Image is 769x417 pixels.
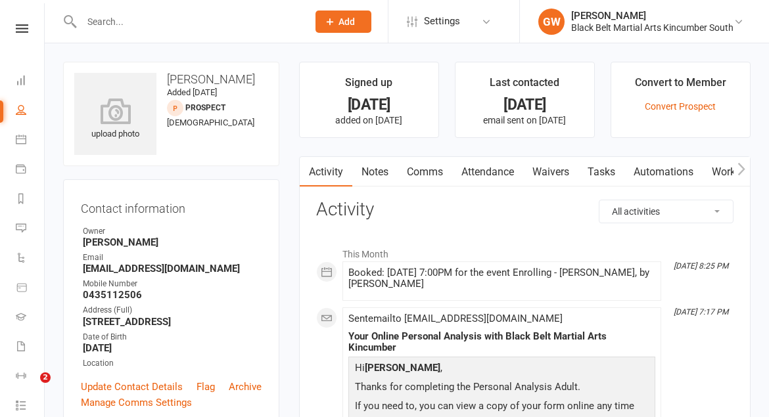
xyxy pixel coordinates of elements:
span: [DEMOGRAPHIC_DATA] [167,118,254,127]
span: Sent email to [EMAIL_ADDRESS][DOMAIN_NAME] [348,313,563,324]
button: Add [315,11,371,33]
p: Thanks for completing the Personal Analysis Adult. [352,379,652,398]
h3: [PERSON_NAME] [74,73,268,86]
a: Update Contact Details [81,379,183,395]
div: Email [83,252,262,264]
time: Added [DATE] [167,87,217,97]
a: Manage Comms Settings [81,395,192,410]
div: Your Online Personal Analysis with Black Belt Martial Arts Kincumber [348,331,655,353]
strong: [PERSON_NAME] [83,236,262,248]
div: Owner [83,225,262,238]
a: Reports [16,185,45,215]
a: Convert Prospect [645,101,716,112]
a: Payments [16,156,45,185]
p: email sent on [DATE] [467,115,582,125]
a: Flag [197,379,215,395]
a: Dashboard [16,67,45,97]
div: [DATE] [467,98,582,112]
div: Booked: [DATE] 7:00PM for the event Enrolling - [PERSON_NAME], by [PERSON_NAME] [348,267,655,290]
div: Convert to Member [635,74,726,98]
snap: prospect [185,103,225,112]
a: Automations [624,157,703,187]
a: People [16,97,45,126]
h3: Activity [316,200,734,220]
a: Notes [352,157,398,187]
strong: 0435112506 [83,289,262,301]
div: Signed up [345,74,392,98]
li: This Month [316,240,734,261]
i: [DATE] 7:17 PM [674,307,728,317]
h3: Contact information [81,197,262,215]
a: Archive [229,379,262,395]
div: Address (Full) [83,304,262,317]
div: Date of Birth [83,331,262,343]
p: added on [DATE] [312,115,427,125]
a: Workouts [703,157,765,187]
a: Product Sales [16,274,45,303]
div: [DATE] [312,98,427,112]
strong: [EMAIL_ADDRESS][DOMAIN_NAME] [83,263,262,274]
strong: [DATE] [83,342,262,354]
input: Search... [78,12,298,31]
iframe: Intercom live chat [13,372,45,404]
strong: [STREET_ADDRESS] [83,316,262,328]
span: 2 [40,372,51,383]
strong: [PERSON_NAME] [365,362,440,374]
i: [DATE] 8:25 PM [674,261,728,271]
div: [PERSON_NAME] [571,10,734,22]
a: Attendance [452,157,523,187]
span: Add [338,16,355,27]
a: Tasks [578,157,624,187]
div: Black Belt Martial Arts Kincumber South [571,22,734,33]
span: Settings [424,7,460,36]
div: GW [538,9,565,35]
div: Location [83,357,262,370]
a: Activity [300,157,352,187]
a: Waivers [523,157,578,187]
div: upload photo [74,98,156,141]
div: Last contacted [490,74,559,98]
a: Comms [398,157,452,187]
a: Calendar [16,126,45,156]
div: Mobile Number [83,278,262,290]
p: Hi , [352,360,652,379]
